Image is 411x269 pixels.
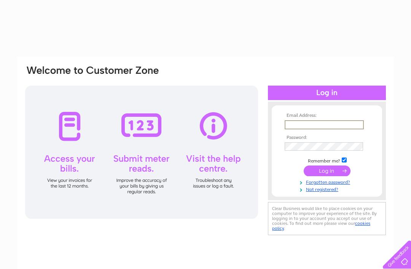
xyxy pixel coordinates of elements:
[304,166,350,176] input: Submit
[283,113,371,118] th: Email Address:
[285,185,371,193] a: Not registered?
[268,202,386,235] div: Clear Business would like to place cookies on your computer to improve your experience of the sit...
[272,221,370,231] a: cookies policy
[285,178,371,185] a: Forgotten password?
[283,135,371,140] th: Password:
[283,156,371,164] td: Remember me?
